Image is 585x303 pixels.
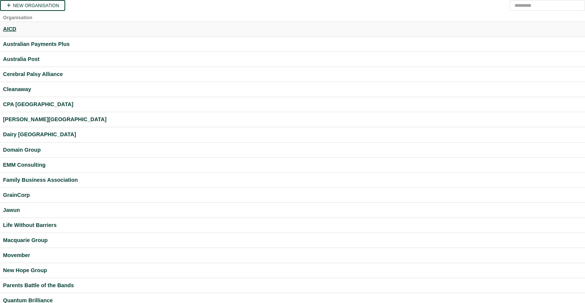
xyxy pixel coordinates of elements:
[3,25,582,33] a: AICD
[3,176,582,184] a: Family Business Association
[3,281,582,290] a: Parents Battle of the Bands
[3,161,582,169] a: EMM Consulting
[3,221,582,230] a: Life Without Barriers
[3,85,582,94] a: Cleanaway
[3,70,582,79] a: Cerebral Palsy Alliance
[3,206,582,215] a: Jawun
[3,40,582,49] a: Australian Payments Plus
[3,236,582,245] a: Macquarie Group
[3,191,582,199] a: GrainCorp
[3,130,582,139] a: Dairy [GEOGRAPHIC_DATA]
[3,266,582,275] a: New Hope Group
[3,100,582,109] a: CPA [GEOGRAPHIC_DATA]
[3,251,582,260] a: Movember
[3,55,582,64] a: Australia Post
[3,115,582,124] a: [PERSON_NAME][GEOGRAPHIC_DATA]
[3,146,582,154] a: Domain Group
